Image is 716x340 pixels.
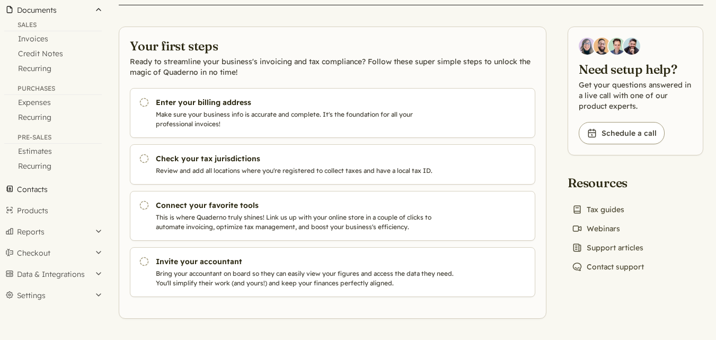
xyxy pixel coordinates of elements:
[130,191,535,241] a: Connect your favorite tools This is where Quaderno truly shines! Link us up with your online stor...
[579,61,692,77] h2: Need setup help?
[156,153,455,164] h3: Check your tax jurisdictions
[156,256,455,267] h3: Invite your accountant
[594,38,611,55] img: Jairo Fumero, Account Executive at Quaderno
[4,133,102,144] div: Pre-Sales
[156,200,455,211] h3: Connect your favorite tools
[130,88,535,138] a: Enter your billing address Make sure your business info is accurate and complete. It's the founda...
[4,84,102,95] div: Purchases
[579,80,692,111] p: Get your questions answered in a live call with one of our product experts.
[568,259,648,274] a: Contact support
[568,202,629,217] a: Tax guides
[608,38,625,55] img: Ivo Oltmans, Business Developer at Quaderno
[568,175,648,191] h2: Resources
[579,38,596,55] img: Diana Carrasco, Account Executive at Quaderno
[156,213,455,232] p: This is where Quaderno truly shines! Link us up with your online store in a couple of clicks to a...
[130,38,535,54] h2: Your first steps
[568,221,624,236] a: Webinars
[156,97,455,108] h3: Enter your billing address
[130,247,535,297] a: Invite your accountant Bring your accountant on board so they can easily view your figures and ac...
[579,122,665,144] a: Schedule a call
[156,110,455,129] p: Make sure your business info is accurate and complete. It's the foundation for all your professio...
[568,240,648,255] a: Support articles
[156,166,455,176] p: Review and add all locations where you're registered to collect taxes and have a local tax ID.
[4,21,102,31] div: Sales
[130,56,535,77] p: Ready to streamline your business's invoicing and tax compliance? Follow these super simple steps...
[623,38,640,55] img: Javier Rubio, DevRel at Quaderno
[130,144,535,185] a: Check your tax jurisdictions Review and add all locations where you're registered to collect taxe...
[156,269,455,288] p: Bring your accountant on board so they can easily view your figures and access the data they need...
